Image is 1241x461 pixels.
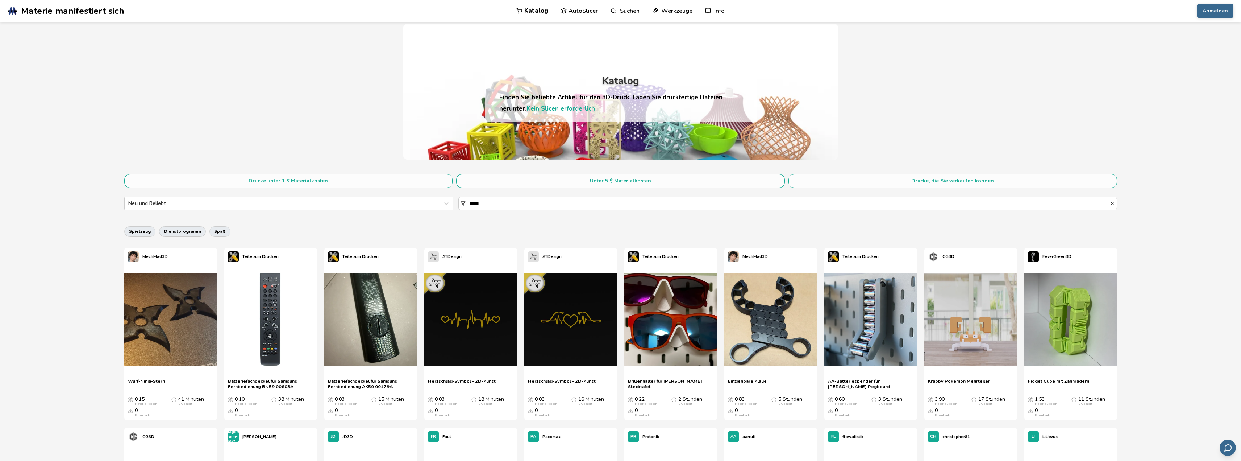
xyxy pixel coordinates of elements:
img: PartsToPrints Profil [628,251,639,262]
font: Dienstprogramm [164,228,201,234]
a: Kein Slicen erforderlich [526,104,595,113]
span: Durchschnittliche Druckzeit [271,396,276,402]
font: Materialkosten [1035,402,1057,406]
a: Brillenhalter für [PERSON_NAME] Stecktafel [628,378,713,389]
button: Unter 5 $ Materialkosten [456,174,785,188]
font: Katalog [524,7,548,15]
font: Pacomax [542,434,561,440]
img: FeverGreen3Ds Profil [1028,251,1039,262]
font: Downloads [435,413,451,417]
img: MechMad3Ds Profil [728,251,739,262]
font: Werkzeuge [661,7,692,15]
font: 0 [735,407,738,414]
font: 0 [1035,407,1038,414]
font: 0,22 [635,396,645,403]
a: CG3Ds ProfilCG3D [924,248,958,266]
font: AutoSlicer [569,7,598,15]
button: Drucke, die Sie verkaufen können [788,174,1117,188]
font: Druckzeit [778,402,792,406]
font: Einziehbare Klaue [728,378,767,384]
font: Batteriefachdeckel für Samsung Fernbedienung AK59 00179A [328,378,397,390]
font: 15 Minuten [378,396,404,403]
a: Wurf-Ninja-Stern [128,378,165,389]
font: Materialkosten [235,402,257,406]
font: 2 Stunden [678,396,702,403]
font: 5 Stunden [778,396,802,403]
font: 0,15 [135,396,145,403]
span: Durchschnittliche Druckzeit [471,396,476,402]
font: Druckzeit [678,402,692,406]
a: Herzschlag-Symbol - 2D-Kunst [428,378,496,389]
span: Downloads [128,408,133,413]
font: Downloads [335,413,351,417]
font: Materialkosten [535,402,557,406]
font: 0,60 [835,396,845,403]
a: MechMad3Ds ProfilMechMad3D [724,248,771,266]
font: Druckzeit [478,402,492,406]
font: AA [730,434,736,439]
font: Downloads [135,413,151,417]
span: Downloads [1028,408,1033,413]
font: CG3D [142,434,154,440]
a: CG3Ds ProfilCG3D [124,428,158,446]
img: CG3Ds Profil [128,431,139,442]
font: 0 [835,407,838,414]
span: Downloads [328,408,333,413]
button: Anmelden [1197,4,1233,18]
font: Protonik [642,434,659,440]
span: Downloads [728,408,733,413]
font: Materialkosten [335,402,357,406]
span: Durchschnittliche Kosten [328,396,333,402]
font: MechMad3D [742,254,768,259]
font: 18 Minuten [478,396,504,403]
font: Batteriefachdeckel für Samsung Fernbedienung BN59 00603A [228,378,297,390]
font: Materialkosten [635,402,657,406]
font: Katalog [602,74,639,88]
span: Downloads [828,408,833,413]
font: JD [331,434,336,439]
font: PA [530,434,536,439]
font: Teile zum Drucken [342,254,379,259]
a: Herzschlag-Symbol - 2D-Kunst [528,378,596,389]
img: ATDesigns Profil [428,251,439,262]
font: 0 [235,407,238,414]
font: 0,03 [435,396,445,403]
a: Fidget Cube mit Zahnrädern [1028,378,1089,389]
img: CG3Ds Profil [928,251,939,262]
font: FR [431,434,436,439]
a: Batteriefachdeckel für Samsung Fernbedienung AK59 00179A [328,378,413,389]
font: aarruti [742,434,755,440]
font: Drucke unter 1 $ Materialkosten [249,177,328,184]
font: FL [831,434,836,439]
img: PartsToPrints Profil [828,251,839,262]
font: Downloads [535,413,551,417]
span: Durchschnittliche Kosten [228,396,233,402]
font: 0,03 [335,396,345,403]
font: Druckzeit [178,402,192,406]
span: Durchschnittliche Druckzeit [1071,396,1076,402]
font: 3 Stunden [878,396,902,403]
input: Neu und Beliebt [128,201,130,206]
font: Teile zum Drucken [642,254,679,259]
font: 1,53 [1035,396,1045,403]
font: Anmelden [1203,7,1228,14]
font: 3,90 [935,396,945,403]
font: Herzschlag-Symbol - 2D-Kunst [428,378,496,384]
a: Batteriefachdeckel für Samsung Fernbedienung BN59 00603A [228,378,313,389]
font: Materie manifestiert sich [21,5,124,17]
font: Magen-Darm-Trakt [225,429,241,444]
font: Faul [442,434,451,440]
a: FeverGreen3Ds ProfilFeverGreen3D [1024,248,1075,266]
span: Downloads [928,408,933,413]
font: 0 [335,407,338,414]
font: CG3D [942,254,954,259]
span: Durchschnittliche Druckzeit [171,396,176,402]
a: PartsToPrints ProfilTeile zum Drucken [824,248,882,266]
font: Herzschlag-Symbol - 2D-Kunst [528,378,596,384]
font: 0,10 [235,396,245,403]
font: 0,83 [735,396,745,403]
font: CH [930,434,936,439]
img: MechMad3Ds Profil [128,251,139,262]
span: Durchschnittliche Kosten [528,396,533,402]
font: 0 [435,407,438,414]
